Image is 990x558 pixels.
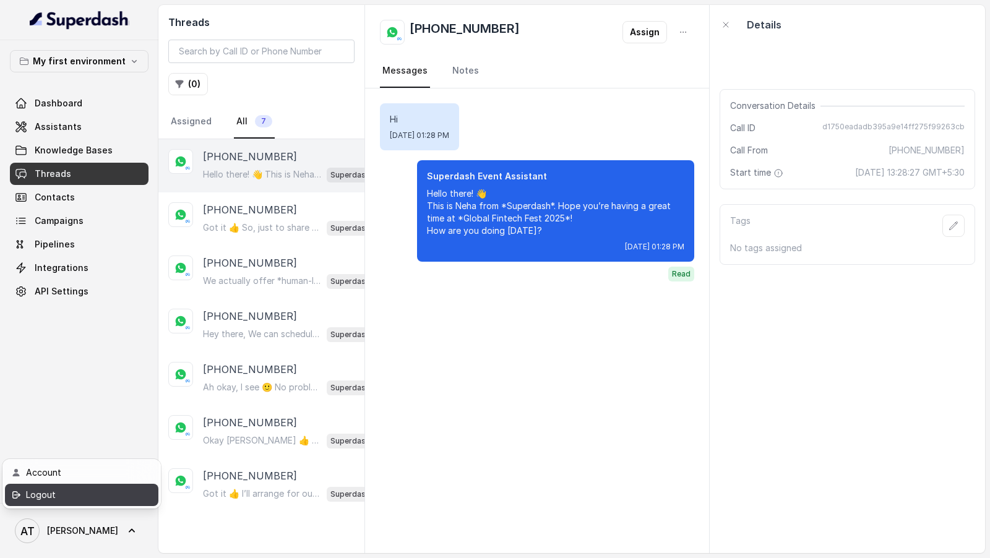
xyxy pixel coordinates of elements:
a: [PERSON_NAME] [10,513,148,548]
text: AT [20,525,35,538]
span: [PERSON_NAME] [47,525,118,537]
div: Account [26,465,131,480]
div: [PERSON_NAME] [2,459,161,509]
div: Logout [26,487,131,502]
